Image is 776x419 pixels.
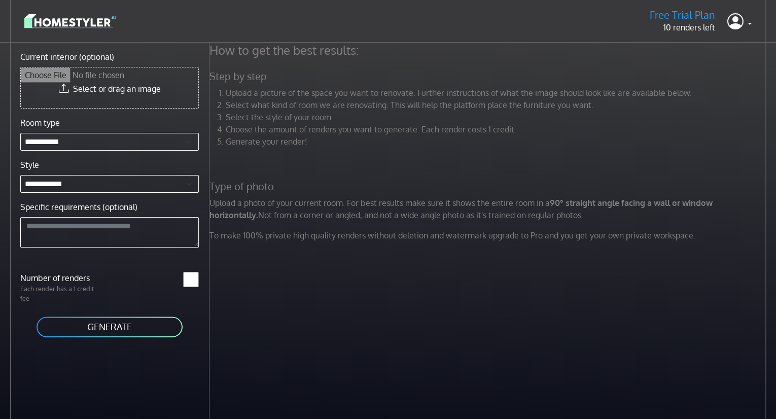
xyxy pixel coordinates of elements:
[24,12,116,30] img: logo-3de290ba35641baa71223ecac5eacb59cb85b4c7fdf211dc9aaecaaee71ea2f8.svg
[226,135,768,148] li: Generate your render!
[203,180,774,193] h5: Type of photo
[20,51,114,63] label: Current interior (optional)
[36,316,184,338] button: GENERATE
[20,159,39,171] label: Style
[203,70,774,83] h5: Step by step
[226,111,768,123] li: Select the style of your room.
[203,43,774,58] h4: How to get the best results:
[20,201,137,213] label: Specific requirements (optional)
[20,117,60,129] label: Room type
[226,99,768,111] li: Select what kind of room we are renovating. This will help the platform place the furniture you w...
[14,284,110,303] p: Each render has a 1 credit fee
[203,229,774,241] p: To make 100% private high quality renders without deletion and watermark upgrade to Pro and you g...
[650,21,715,33] p: 10 renders left
[226,87,768,99] li: Upload a picture of the space you want to renovate. Further instructions of what the image should...
[650,9,715,21] h5: Free Trial Plan
[203,197,774,221] p: Upload a photo of your current room. For best results make sure it shows the entire room in a Not...
[14,272,110,284] label: Number of renders
[226,123,768,135] li: Choose the amount of renders you want to generate. Each render costs 1 credit.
